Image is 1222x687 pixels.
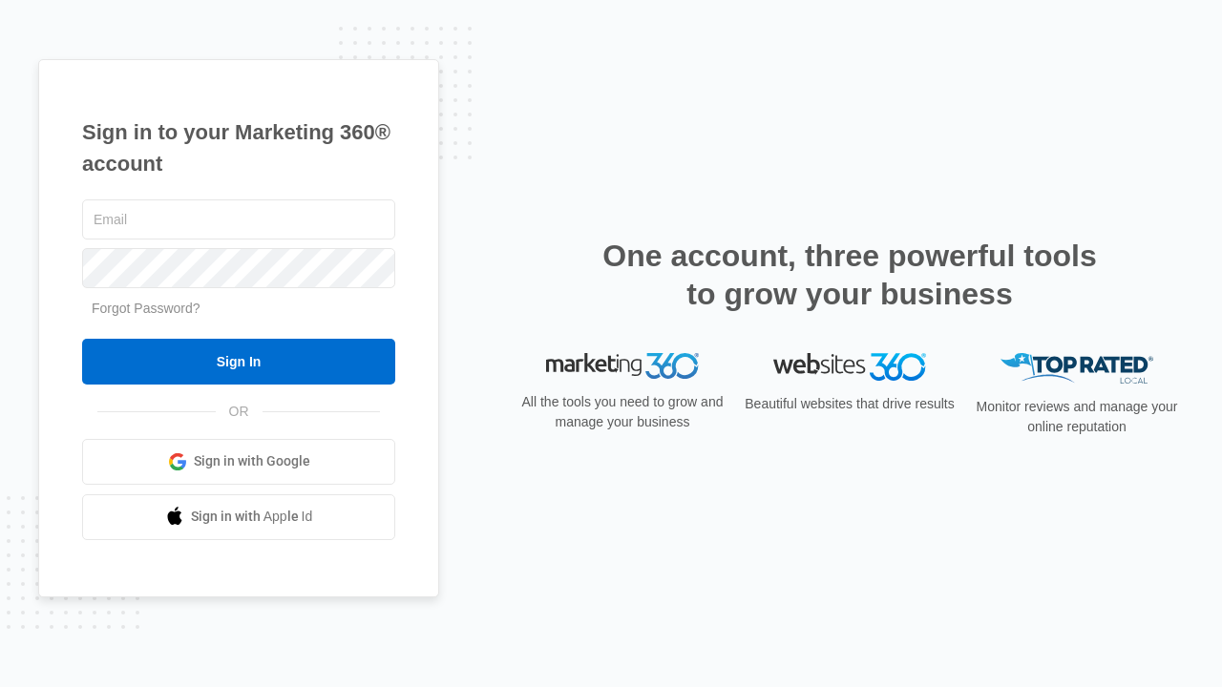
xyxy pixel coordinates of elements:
[191,507,313,527] span: Sign in with Apple Id
[597,237,1103,313] h2: One account, three powerful tools to grow your business
[82,494,395,540] a: Sign in with Apple Id
[773,353,926,381] img: Websites 360
[92,301,200,316] a: Forgot Password?
[82,116,395,179] h1: Sign in to your Marketing 360® account
[743,394,957,414] p: Beautiful websites that drive results
[82,199,395,239] input: Email
[546,353,699,380] img: Marketing 360
[970,397,1184,437] p: Monitor reviews and manage your online reputation
[194,451,310,471] span: Sign in with Google
[216,402,263,422] span: OR
[1001,353,1153,385] img: Top Rated Local
[82,439,395,485] a: Sign in with Google
[82,339,395,385] input: Sign In
[516,392,729,432] p: All the tools you need to grow and manage your business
